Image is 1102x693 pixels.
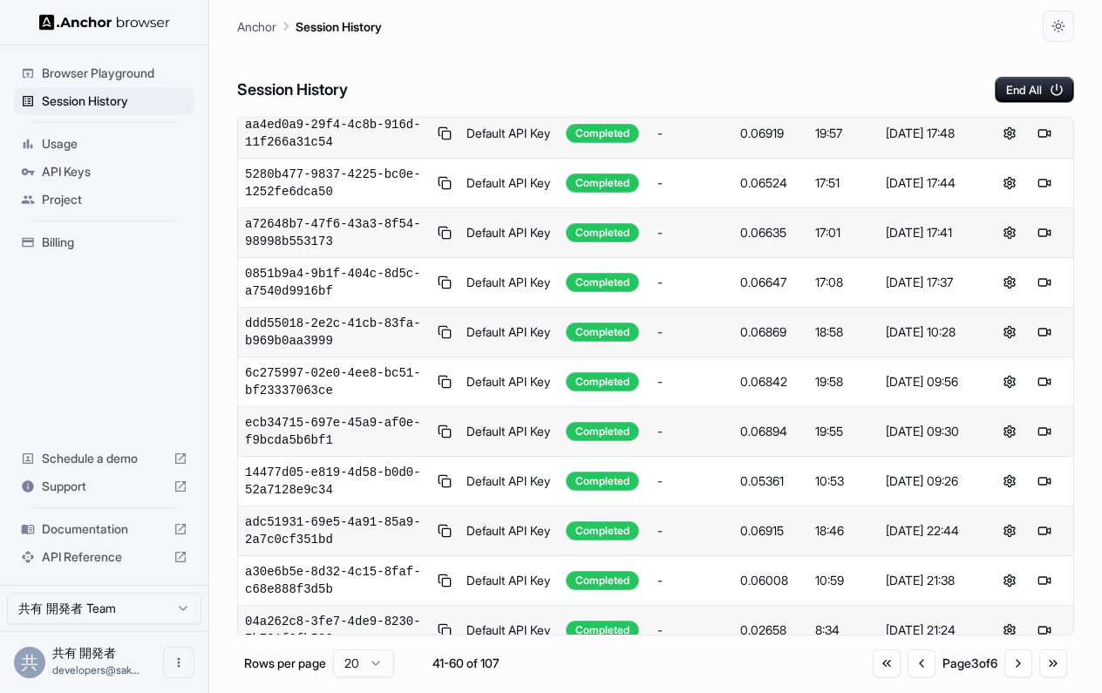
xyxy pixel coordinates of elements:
div: 17:01 [815,224,872,241]
td: Default API Key [459,109,559,159]
div: API Reference [14,543,194,571]
div: - [657,323,726,341]
div: - [657,224,726,241]
div: - [657,622,726,639]
div: Completed [566,571,639,590]
div: 0.06008 [740,572,801,589]
span: 14477d05-e819-4d58-b0d0-52a7128e9c34 [245,464,431,499]
div: 17:08 [815,274,872,291]
td: Default API Key [459,556,559,606]
span: Browser Playground [42,65,187,82]
button: Open menu [163,647,194,678]
span: Project [42,191,187,208]
div: Usage [14,130,194,158]
div: 0.06869 [740,323,801,341]
nav: breadcrumb [237,17,382,36]
td: Default API Key [459,308,559,357]
div: - [657,472,726,490]
div: 0.02658 [740,622,801,639]
div: [DATE] 09:30 [886,423,974,440]
div: 0.06647 [740,274,801,291]
span: adc51931-69e5-4a91-85a9-2a7c0cf351bd [245,513,431,548]
div: Completed [566,422,639,441]
div: 0.06894 [740,423,801,440]
span: API Reference [42,548,167,566]
div: - [657,522,726,540]
div: - [657,174,726,192]
td: Default API Key [459,506,559,556]
span: 0851b9a4-9b1f-404c-8d5c-a7540d9916bf [245,265,431,300]
div: 17:51 [815,174,872,192]
div: 19:58 [815,373,872,391]
div: [DATE] 17:41 [886,224,974,241]
div: Session History [14,87,194,115]
td: Default API Key [459,457,559,506]
td: Default API Key [459,258,559,308]
div: [DATE] 17:48 [886,125,974,142]
div: Completed [566,173,639,193]
span: a30e6b5e-8d32-4c15-8faf-c68e888f3d5b [245,563,431,598]
span: a72648b7-47f6-43a3-8f54-98998b553173 [245,215,431,250]
p: Anchor [237,17,276,36]
div: Completed [566,472,639,491]
div: [DATE] 10:28 [886,323,974,341]
div: Project [14,186,194,214]
div: Completed [566,372,639,391]
div: [DATE] 17:44 [886,174,974,192]
span: Billing [42,234,187,251]
button: End All [995,77,1074,103]
h6: Session History [237,78,348,103]
div: 0.06524 [740,174,801,192]
div: 8:34 [815,622,872,639]
div: Documentation [14,515,194,543]
div: 0.06915 [740,522,801,540]
div: 19:55 [815,423,872,440]
div: 0.06842 [740,373,801,391]
div: Completed [566,273,639,292]
div: Schedule a demo [14,445,194,472]
div: 共 [14,647,45,678]
div: Browser Playground [14,59,194,87]
div: Completed [566,223,639,242]
div: - [657,572,726,589]
div: [DATE] 22:44 [886,522,974,540]
div: Support [14,472,194,500]
span: API Keys [42,163,187,180]
div: API Keys [14,158,194,186]
span: aa4ed0a9-29f4-4c8b-916d-11f266a31c54 [245,116,431,151]
div: [DATE] 21:38 [886,572,974,589]
div: [DATE] 09:56 [886,373,974,391]
span: Support [42,478,167,495]
p: Rows per page [244,655,326,672]
div: 10:53 [815,472,872,490]
div: - [657,423,726,440]
div: 0.05361 [740,472,801,490]
td: Default API Key [459,357,559,407]
div: 0.06635 [740,224,801,241]
span: Schedule a demo [42,450,167,467]
div: - [657,373,726,391]
span: Usage [42,135,187,153]
span: developers@sakurakids-sc.jp [52,663,139,676]
div: Completed [566,323,639,342]
span: Documentation [42,520,167,538]
div: 0.06919 [740,125,801,142]
div: 18:58 [815,323,872,341]
div: [DATE] 09:26 [886,472,974,490]
div: - [657,125,726,142]
div: [DATE] 21:24 [886,622,974,639]
img: Anchor Logo [39,14,170,31]
span: 04a262c8-3fe7-4de9-8230-7b701f2fb589 [245,613,431,648]
td: Default API Key [459,606,559,656]
div: 19:57 [815,125,872,142]
span: 共有 開発者 [52,645,116,660]
div: Completed [566,621,639,640]
div: Billing [14,228,194,256]
span: ecb34715-697e-45a9-af0e-f9bcda5b6bf1 [245,414,431,449]
div: Completed [566,124,639,143]
div: 41-60 of 107 [422,655,509,672]
div: Completed [566,521,639,540]
div: [DATE] 17:37 [886,274,974,291]
div: - [657,274,726,291]
td: Default API Key [459,407,559,457]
